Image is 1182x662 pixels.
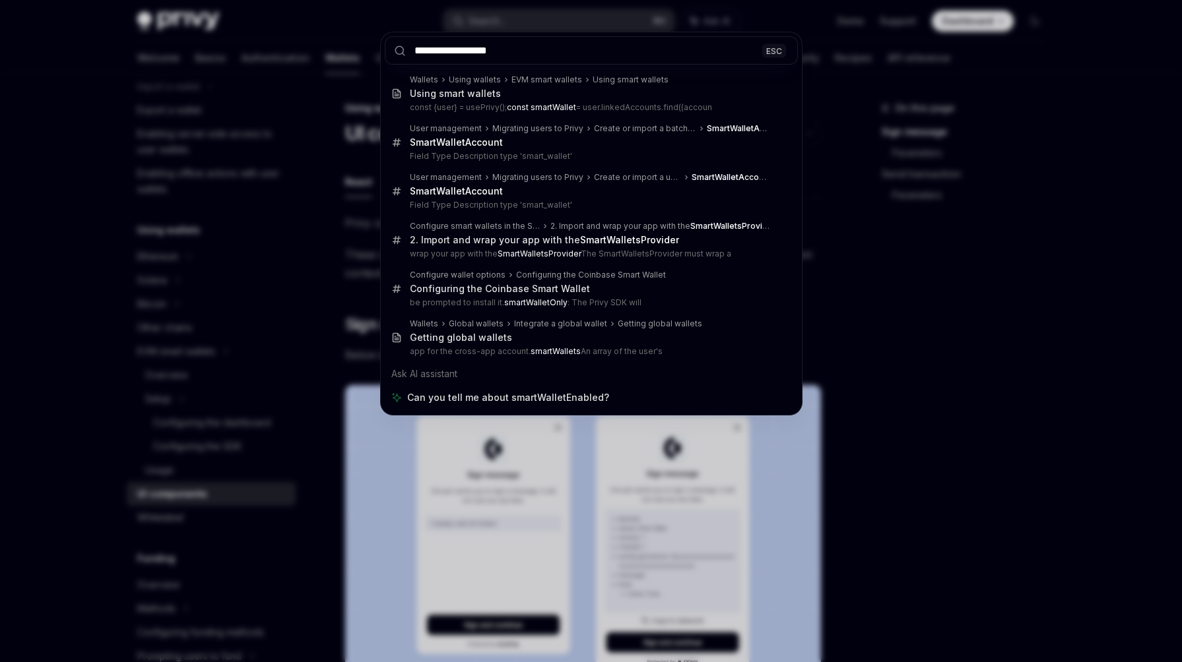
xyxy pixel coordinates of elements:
[410,136,503,148] b: SmartWalletAccount
[762,44,786,57] div: ESC
[410,151,770,162] p: Field Type Description type 'smart_wallet'
[507,102,576,112] b: const smartWallet
[410,75,438,85] div: Wallets
[410,283,590,295] div: Configuring the Coinbase Smart Wallet
[410,185,503,196] b: SmartWalletAccount
[410,172,482,183] div: User management
[514,318,607,329] div: Integrate a global wallet
[516,270,666,280] div: Configuring the Coinbase Smart Wallet
[449,318,504,329] div: Global wallets
[410,249,770,259] p: wrap your app with the The SmartWalletsProvider must wrap a
[410,346,770,357] p: app for the cross-app account. An array of the user's
[410,123,482,134] div: User management
[410,234,679,246] div: 2. Import and wrap your app with the
[690,221,776,231] b: SmartWalletsProvider
[594,123,697,134] div: Create or import a batch of users
[407,391,609,404] span: Can you tell me about smartWalletEnabled?
[410,297,770,308] p: be prompted to install it. : The Privy SDK will
[498,249,581,258] b: SmartWalletsProvider
[410,318,438,329] div: Wallets
[410,270,506,280] div: Configure wallet options
[410,88,501,100] div: Using smart wallets
[593,75,669,85] div: Using smart wallets
[385,362,798,386] div: Ask AI assistant
[707,123,786,133] b: SmartWalletAccount
[692,172,771,182] b: SmartWalletAccount
[594,172,682,183] div: Create or import a user
[410,221,541,231] div: Configure smart wallets in the SDK
[504,297,568,307] b: smartWalletOnly
[449,75,501,85] div: Using wallets
[531,346,581,356] b: smartWallets
[511,75,582,85] div: EVM smart wallets
[410,102,770,113] p: const {user} = usePrivy(); = user.linkedAccounts.find((accoun
[492,172,583,183] div: Migrating users to Privy
[618,318,702,329] div: Getting global wallets
[580,234,679,245] b: SmartWalletsProvider
[550,221,770,231] div: 2. Import and wrap your app with the
[410,332,512,344] div: Getting global wallets
[492,123,583,134] div: Migrating users to Privy
[410,200,770,210] p: Field Type Description type 'smart_wallet'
